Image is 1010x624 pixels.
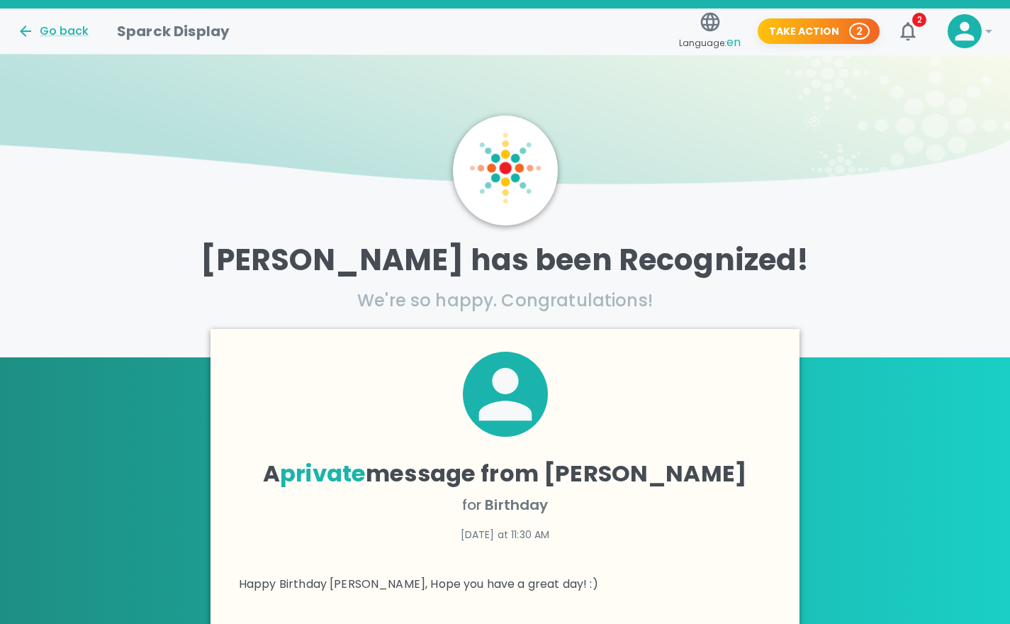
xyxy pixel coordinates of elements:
[891,14,925,48] button: 2
[673,6,746,57] button: Language:en
[485,495,548,515] span: Birthday
[856,24,863,38] p: 2
[239,576,771,593] p: Happy Birthday [PERSON_NAME], Hope you have a great day! :)
[726,34,741,50] span: en
[239,459,771,488] h4: A message from [PERSON_NAME]
[239,494,771,516] p: for
[17,23,89,40] button: Go back
[239,528,771,542] p: [DATE] at 11:30 AM
[280,457,366,489] span: private
[470,133,541,204] img: Sparck logo
[117,20,230,43] h1: Sparck Display
[679,33,741,52] span: Language:
[758,18,880,45] button: Take Action 2
[912,13,926,27] span: 2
